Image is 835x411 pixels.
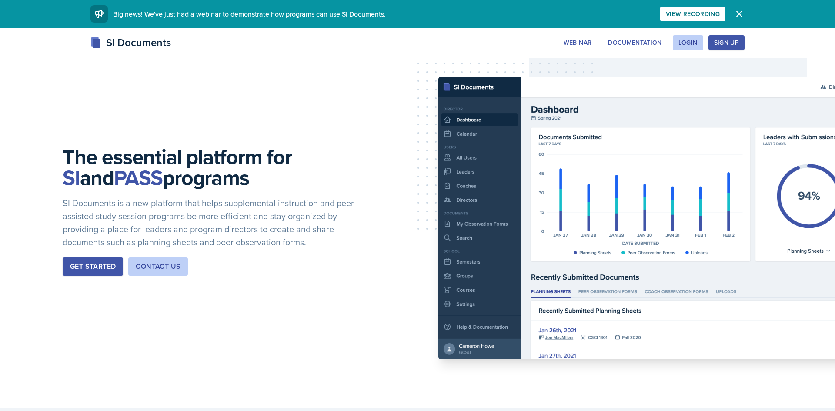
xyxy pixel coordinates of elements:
div: Webinar [564,39,591,46]
div: Contact Us [136,261,180,272]
button: View Recording [660,7,725,21]
div: Documentation [608,39,662,46]
div: SI Documents [90,35,171,50]
div: Sign Up [714,39,739,46]
button: Webinar [558,35,597,50]
button: Sign Up [708,35,745,50]
div: Get Started [70,261,116,272]
button: Login [673,35,703,50]
div: View Recording [666,10,720,17]
span: Big news! We've just had a webinar to demonstrate how programs can use SI Documents. [113,9,386,19]
div: Login [678,39,698,46]
button: Contact Us [128,257,188,276]
button: Get Started [63,257,123,276]
button: Documentation [602,35,668,50]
